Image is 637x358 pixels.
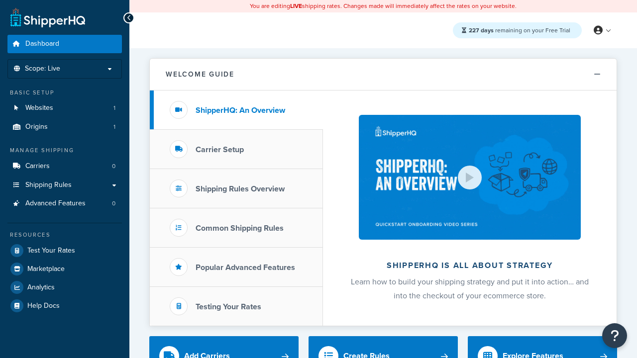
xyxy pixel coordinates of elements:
[7,99,122,117] li: Websites
[27,302,60,310] span: Help Docs
[7,35,122,53] a: Dashboard
[7,99,122,117] a: Websites1
[7,278,122,296] a: Analytics
[113,104,115,112] span: 1
[7,146,122,155] div: Manage Shipping
[7,118,122,136] a: Origins1
[359,115,581,240] img: ShipperHQ is all about strategy
[7,242,122,260] a: Test Your Rates
[196,106,285,115] h3: ShipperHQ: An Overview
[196,184,285,193] h3: Shipping Rules Overview
[25,199,86,208] span: Advanced Features
[7,89,122,97] div: Basic Setup
[7,194,122,213] li: Advanced Features
[112,162,115,171] span: 0
[349,261,590,270] h2: ShipperHQ is all about strategy
[7,157,122,176] li: Carriers
[25,65,60,73] span: Scope: Live
[469,26,570,35] span: remaining on your Free Trial
[25,104,53,112] span: Websites
[27,247,75,255] span: Test Your Rates
[150,59,617,90] button: Welcome Guide
[113,123,115,131] span: 1
[602,323,627,348] button: Open Resource Center
[7,118,122,136] li: Origins
[25,181,72,189] span: Shipping Rules
[290,1,302,10] b: LIVE
[7,176,122,194] a: Shipping Rules
[7,231,122,239] div: Resources
[351,276,589,301] span: Learn how to build your shipping strategy and put it into action… and into the checkout of your e...
[7,297,122,315] a: Help Docs
[196,263,295,272] h3: Popular Advanced Features
[27,265,65,273] span: Marketplace
[7,260,122,278] a: Marketplace
[196,302,261,311] h3: Testing Your Rates
[7,194,122,213] a: Advanced Features0
[469,26,494,35] strong: 227 days
[7,157,122,176] a: Carriers0
[25,123,48,131] span: Origins
[166,71,234,78] h2: Welcome Guide
[196,145,244,154] h3: Carrier Setup
[25,40,59,48] span: Dashboard
[25,162,50,171] span: Carriers
[112,199,115,208] span: 0
[196,224,284,233] h3: Common Shipping Rules
[27,283,55,292] span: Analytics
